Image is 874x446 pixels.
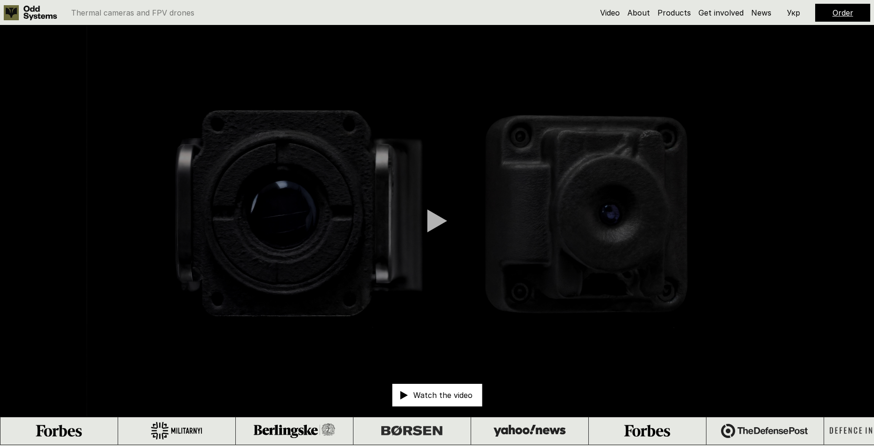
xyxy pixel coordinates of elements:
[71,9,194,16] p: Thermal cameras and FPV drones
[413,391,473,399] p: Watch the video
[833,8,853,17] a: Order
[698,8,744,17] a: Get involved
[627,8,650,17] a: About
[787,9,800,16] p: Укр
[600,8,620,17] a: Video
[751,8,771,17] a: News
[761,404,865,437] iframe: HelpCrunch
[658,8,691,17] a: Products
